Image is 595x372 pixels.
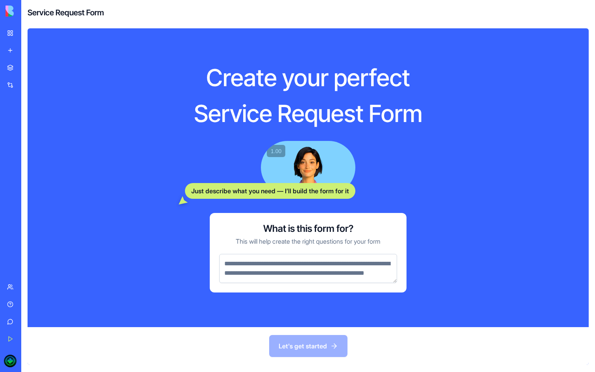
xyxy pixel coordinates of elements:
h1: Create your perfect [157,63,459,93]
img: logo [6,6,54,17]
h3: What is this form for? [263,222,353,235]
p: This will help create the right questions for your form [236,237,381,246]
h1: Service Request Form [157,99,459,128]
div: Just describe what you need — I’ll build the form for it [185,183,355,199]
h4: Service Request Form [28,7,104,18]
img: ACg8ocKrpVSxHZiY1ScVNyr3Lvitvdk_yWTSodXT_m1hMKLkQIPfWqtN=s96-c [4,355,17,367]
